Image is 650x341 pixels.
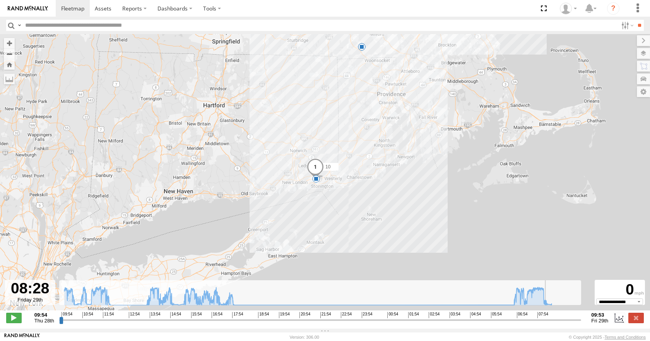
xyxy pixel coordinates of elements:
[637,86,650,97] label: Map Settings
[16,20,22,31] label: Search Query
[517,312,528,318] span: 06:54
[387,312,398,318] span: 00:54
[103,312,114,318] span: 11:54
[591,318,608,324] span: Fri 29th Aug 2025
[212,312,222,318] span: 16:54
[150,312,161,318] span: 13:54
[607,2,619,15] i: ?
[129,312,140,318] span: 12:54
[491,312,502,318] span: 05:54
[557,3,580,14] div: Aaron Kuchrawy
[450,312,460,318] span: 03:54
[82,312,93,318] span: 10:54
[4,333,40,341] a: Visit our Website
[279,312,290,318] span: 19:54
[62,312,72,318] span: 09:54
[258,312,269,318] span: 18:54
[290,335,319,339] div: Version: 306.00
[596,281,644,298] div: 0
[537,312,548,318] span: 07:54
[591,312,608,318] strong: 09:53
[299,312,310,318] span: 20:54
[605,335,646,339] a: Terms and Conditions
[341,312,352,318] span: 22:54
[325,164,330,170] span: 10
[320,312,331,318] span: 21:54
[362,312,373,318] span: 23:54
[34,318,54,324] span: Thu 28th Aug 2025
[470,312,481,318] span: 04:54
[34,312,54,318] strong: 09:54
[232,312,243,318] span: 17:54
[191,312,202,318] span: 15:54
[8,6,48,11] img: rand-logo.svg
[618,20,635,31] label: Search Filter Options
[429,312,440,318] span: 02:54
[4,38,15,48] button: Zoom in
[569,335,646,339] div: © Copyright 2025 -
[6,313,22,323] label: Play/Stop
[170,312,181,318] span: 14:54
[4,48,15,59] button: Zoom out
[4,59,15,70] button: Zoom Home
[628,313,644,323] label: Close
[4,74,15,84] label: Measure
[408,312,419,318] span: 01:54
